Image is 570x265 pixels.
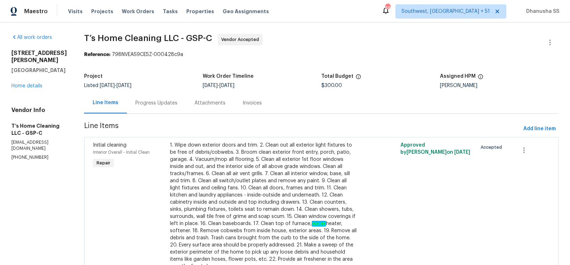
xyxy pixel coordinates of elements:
span: $300.00 [321,83,342,88]
h5: Assigned HPM [440,74,476,79]
h5: Project [84,74,103,79]
span: Listed [84,83,131,88]
span: - [203,83,234,88]
p: [EMAIL_ADDRESS][DOMAIN_NAME] [11,139,67,152]
span: [DATE] [219,83,234,88]
span: Visits [68,8,83,15]
div: Attachments [195,100,226,107]
a: Home details [11,83,42,88]
div: 798NVEAS9CE5Z-000428c9a [84,51,559,58]
span: Vendor Accepted [221,36,262,43]
div: Line Items [93,99,118,106]
h5: Work Order Timeline [203,74,254,79]
span: Interior Overall - Initial Clean [93,150,150,154]
span: Dhanusha SS [523,8,559,15]
span: Approved by [PERSON_NAME] on [400,143,470,155]
span: - [100,83,131,88]
h5: [GEOGRAPHIC_DATA] [11,67,67,74]
span: Work Orders [122,8,154,15]
span: [DATE] [203,83,218,88]
span: Add line item [523,124,556,133]
div: Invoices [243,100,262,107]
b: Reference: [84,52,110,57]
span: Accepted [481,144,505,151]
span: Tasks [163,9,178,14]
h4: Vendor Info [11,107,67,114]
span: Initial cleaning [93,143,126,148]
h5: T’s Home Cleaning LLC - GSP-C [11,122,67,137]
span: [DATE] [116,83,131,88]
span: [DATE] [100,83,115,88]
button: Add line item [520,122,559,136]
div: 690 [385,4,390,11]
em: water [312,221,326,226]
span: The total cost of line items that have been proposed by Opendoor. This sum includes line items th... [356,74,361,83]
span: Properties [186,8,214,15]
span: Maestro [24,8,48,15]
h2: [STREET_ADDRESS][PERSON_NAME] [11,50,67,64]
span: Repair [94,159,113,167]
div: Progress Updates [135,100,177,107]
span: Projects [91,8,113,15]
a: All work orders [11,35,52,40]
h5: Total Budget [321,74,353,79]
span: Line Items [84,122,520,136]
span: The hpm assigned to this work order. [478,74,483,83]
span: [DATE] [454,150,470,155]
span: Geo Assignments [223,8,269,15]
p: [PHONE_NUMBER] [11,154,67,160]
div: [PERSON_NAME] [440,83,559,88]
span: Southwest, [GEOGRAPHIC_DATA] + 51 [401,8,490,15]
span: T’s Home Cleaning LLC - GSP-C [84,34,212,42]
